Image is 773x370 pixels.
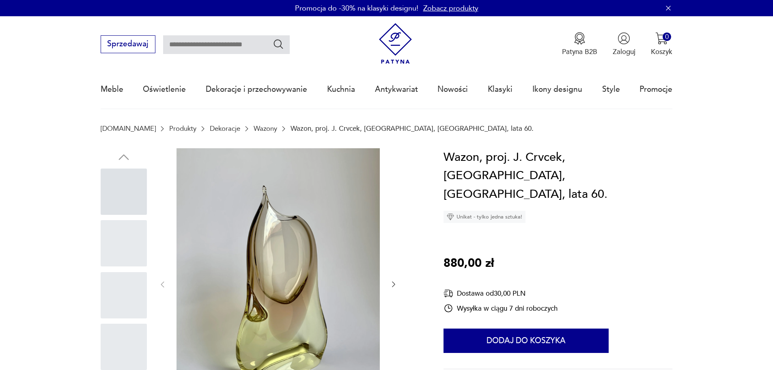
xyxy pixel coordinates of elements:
button: Zaloguj [613,32,635,56]
img: Ikona diamentu [447,213,454,221]
p: Patyna B2B [562,47,597,56]
a: Style [602,71,620,108]
button: Patyna B2B [562,32,597,56]
h1: Wazon, proj. J. Crvcek, [GEOGRAPHIC_DATA], [GEOGRAPHIC_DATA], lata 60. [444,148,672,204]
img: Ikona koszyka [655,32,668,45]
div: 0 [663,32,671,41]
a: Antykwariat [375,71,418,108]
img: Ikonka użytkownika [618,32,630,45]
a: Zobacz produkty [423,3,478,13]
a: Ikony designu [532,71,582,108]
img: Ikona medalu [573,32,586,45]
a: Dekoracje i przechowywanie [206,71,307,108]
a: Produkty [169,125,196,132]
button: Dodaj do koszyka [444,329,609,353]
a: Oświetlenie [143,71,186,108]
button: Sprzedawaj [101,35,155,53]
a: Kuchnia [327,71,355,108]
a: Wazony [254,125,277,132]
a: Klasyki [488,71,512,108]
button: 0Koszyk [651,32,672,56]
div: Dostawa od 30,00 PLN [444,288,558,299]
a: [DOMAIN_NAME] [101,125,156,132]
a: Meble [101,71,123,108]
p: Wazon, proj. J. Crvcek, [GEOGRAPHIC_DATA], [GEOGRAPHIC_DATA], lata 60. [291,125,534,132]
p: Koszyk [651,47,672,56]
img: Patyna - sklep z meblami i dekoracjami vintage [375,23,416,64]
a: Promocje [640,71,672,108]
button: Szukaj [273,38,284,50]
p: 880,00 zł [444,254,494,273]
a: Sprzedawaj [101,41,155,48]
a: Ikona medaluPatyna B2B [562,32,597,56]
p: Promocja do -30% na klasyki designu! [295,3,418,13]
p: Zaloguj [613,47,635,56]
div: Wysyłka w ciągu 7 dni roboczych [444,303,558,313]
div: Unikat - tylko jedna sztuka! [444,211,525,223]
a: Nowości [437,71,468,108]
a: Dekoracje [210,125,240,132]
img: Ikona dostawy [444,288,453,299]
